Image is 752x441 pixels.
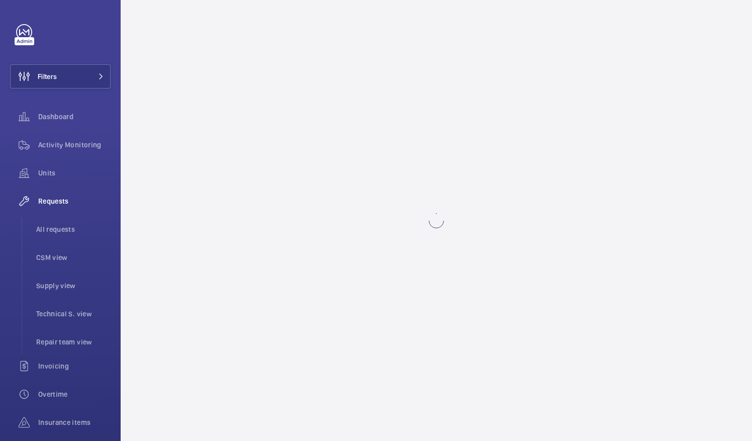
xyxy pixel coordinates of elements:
span: Overtime [38,389,111,399]
span: Insurance items [38,417,111,427]
span: CSM view [36,252,111,262]
span: Requests [38,196,111,206]
span: All requests [36,224,111,234]
span: Technical S. view [36,309,111,319]
button: Filters [10,64,111,89]
span: Dashboard [38,112,111,122]
span: Repair team view [36,337,111,347]
span: Units [38,168,111,178]
span: Activity Monitoring [38,140,111,150]
span: Filters [38,71,57,81]
span: Supply view [36,281,111,291]
span: Invoicing [38,361,111,371]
